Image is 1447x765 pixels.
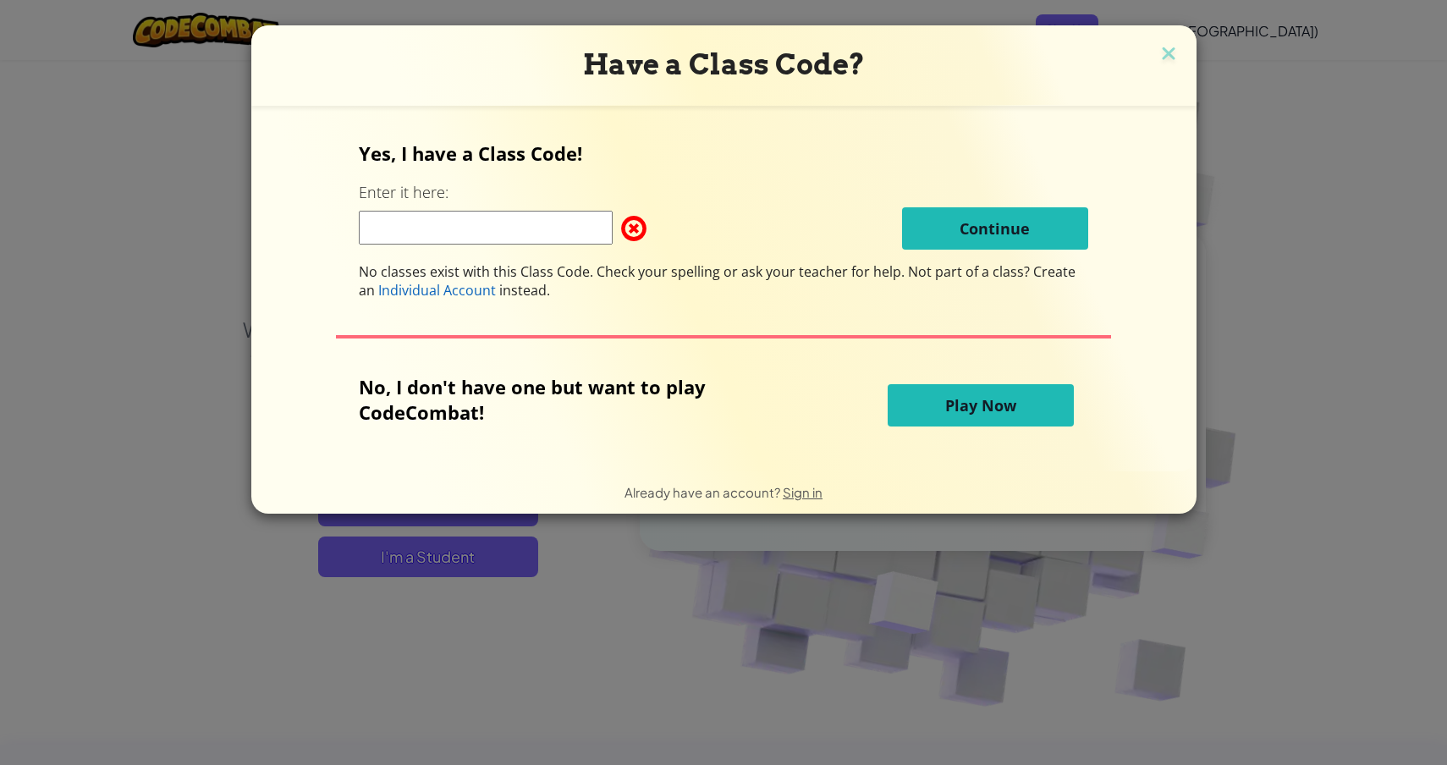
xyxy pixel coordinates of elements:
label: Enter it here: [359,182,448,203]
span: Play Now [945,395,1016,416]
span: No classes exist with this Class Code. Check your spelling or ask your teacher for help. [359,262,908,281]
p: No, I don't have one but want to play CodeCombat! [359,374,789,425]
img: close icon [1158,42,1180,68]
span: Individual Account [378,281,496,300]
span: Have a Class Code? [583,47,865,81]
span: instead. [496,281,550,300]
button: Play Now [888,384,1074,427]
p: Yes, I have a Class Code! [359,140,1088,166]
span: Already have an account? [624,484,783,500]
button: Continue [902,207,1088,250]
a: Sign in [783,484,823,500]
span: Not part of a class? Create an [359,262,1076,300]
span: Continue [960,218,1030,239]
